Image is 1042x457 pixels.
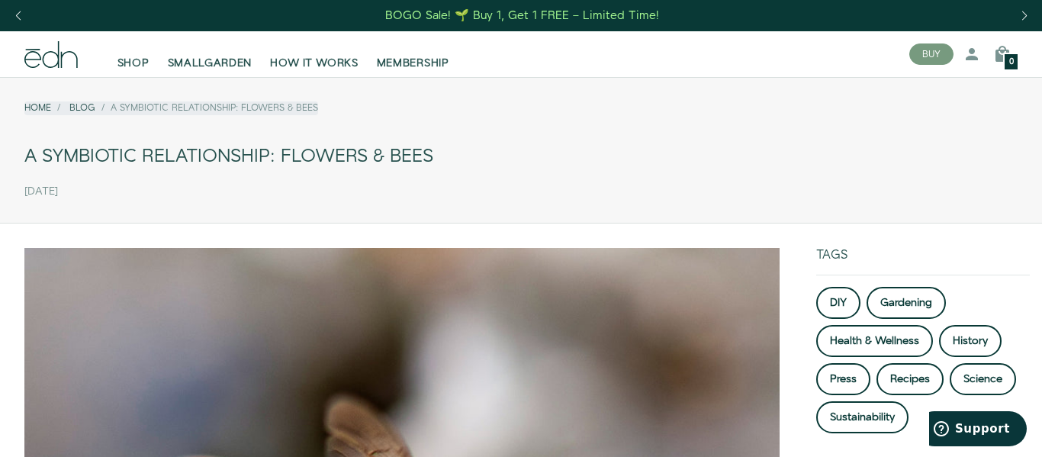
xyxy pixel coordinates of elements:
[939,325,1002,357] a: History
[909,43,954,65] button: BUY
[816,401,909,433] a: Sustainability
[24,185,58,198] time: [DATE]
[867,287,946,319] a: Gardening
[24,101,318,114] nav: breadcrumbs
[384,4,661,27] a: BOGO Sale! 🌱 Buy 1, Get 1 FREE – Limited Time!
[876,363,944,395] a: Recipes
[816,325,933,357] a: Health & Wellness
[159,37,262,71] a: SMALLGARDEN
[270,56,358,71] span: HOW IT WORKS
[24,101,51,114] a: Home
[69,101,95,114] a: Blog
[368,37,458,71] a: MEMBERSHIP
[816,363,870,395] a: Press
[95,101,318,114] li: A Symbiotic Relationship: Flowers & Bees
[950,363,1016,395] a: Science
[929,411,1027,449] iframe: Opens a widget where you can find more information
[108,37,159,71] a: SHOP
[261,37,367,71] a: HOW IT WORKS
[816,287,860,319] a: DIY
[377,56,449,71] span: MEMBERSHIP
[385,8,659,24] div: BOGO Sale! 🌱 Buy 1, Get 1 FREE – Limited Time!
[168,56,252,71] span: SMALLGARDEN
[816,248,1030,275] div: Tags
[24,140,1018,174] div: A Symbiotic Relationship: Flowers & Bees
[117,56,150,71] span: SHOP
[1009,58,1014,66] span: 0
